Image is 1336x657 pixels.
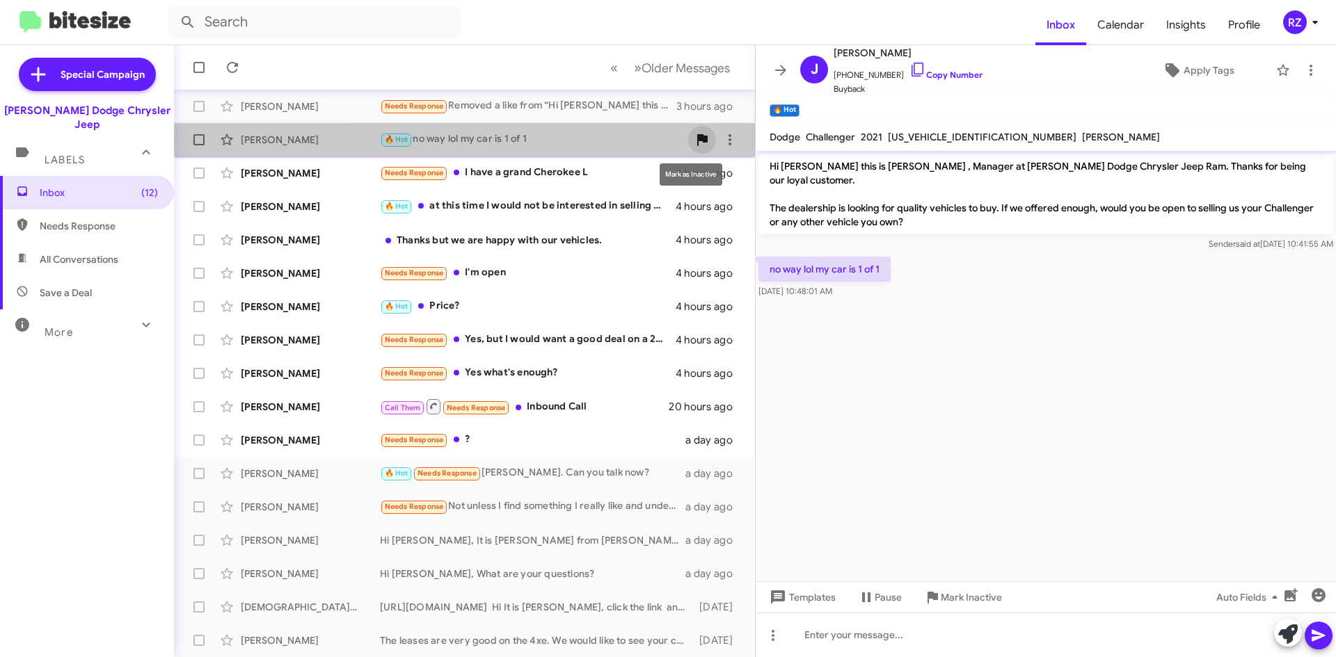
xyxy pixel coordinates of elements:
span: 🔥 Hot [385,202,408,211]
span: Needs Response [385,368,444,378]
span: More [45,326,73,339]
div: a day ago [685,533,744,547]
a: Special Campaign [19,58,156,91]
span: Older Messages [642,60,730,76]
span: Save a Deal [40,286,92,300]
span: Templates [767,585,836,610]
a: Insights [1155,5,1217,45]
a: Profile [1217,5,1271,45]
small: 🔥 Hot [770,104,800,117]
p: no way lol my car is 1 of 1 [758,257,891,282]
span: » [634,59,642,76]
span: Special Campaign [61,67,145,81]
div: Mark as Inactive [660,163,722,186]
div: a day ago [685,467,744,480]
div: [PERSON_NAME] [241,266,380,280]
div: Yes what's enough? [380,365,676,381]
div: 4 hours ago [676,233,744,247]
div: [DATE] [692,600,744,614]
button: RZ [1271,10,1321,34]
button: Previous [602,54,626,82]
div: a day ago [685,433,744,447]
div: [PERSON_NAME]. Can you talk now? [380,465,685,481]
div: I'm open [380,265,676,281]
span: (12) [141,186,158,200]
div: 4 hours ago [676,200,744,213]
div: [PERSON_NAME] [241,567,380,581]
span: Needs Response [417,469,477,478]
span: [PERSON_NAME] [1082,131,1160,143]
div: 4 hours ago [676,333,744,347]
div: [PERSON_NAME] [241,366,380,380]
input: Search [168,6,461,39]
div: [PERSON_NAME] [241,500,380,514]
a: Inbox [1035,5,1086,45]
div: [PERSON_NAME] [241,633,380,647]
div: Yes, but I would want a good deal on a 2025 2500 [380,332,676,348]
a: Calendar [1086,5,1155,45]
a: Copy Number [909,70,983,80]
div: [PERSON_NAME] [241,533,380,547]
span: J [811,58,818,81]
div: [PERSON_NAME] [241,233,380,247]
span: Inbox [40,186,158,200]
div: a day ago [685,567,744,581]
div: [DEMOGRAPHIC_DATA][PERSON_NAME] [241,600,380,614]
span: Pause [875,585,902,610]
button: Apply Tags [1127,58,1269,83]
p: Hi [PERSON_NAME] this is [PERSON_NAME] , Manager at [PERSON_NAME] Dodge Chrysler Jeep Ram. Thanks... [758,154,1333,234]
span: Needs Response [40,219,158,233]
div: RZ [1283,10,1307,34]
div: [PERSON_NAME] [241,200,380,213]
button: Auto Fields [1205,585,1294,610]
div: ? [380,432,685,448]
span: Needs Response [385,335,444,344]
span: Dodge [770,131,800,143]
button: Templates [756,585,847,610]
div: [PERSON_NAME] [241,166,380,180]
div: [URL][DOMAIN_NAME] Hi It is [PERSON_NAME], click the link and then let me know if you like this o... [380,600,692,614]
div: I have a grand Cherokee L [380,165,676,181]
span: « [610,59,618,76]
div: 4 hours ago [676,266,744,280]
span: Mark Inactive [941,585,1002,610]
span: Sender [DATE] 10:41:55 AM [1209,238,1333,249]
span: 2021 [861,131,882,143]
span: Needs Response [447,403,506,412]
div: at this time I would not be interested in selling my Durango [380,198,676,214]
span: 🔥 Hot [385,135,408,144]
span: All Conversations [40,252,118,266]
span: Apply Tags [1184,58,1234,83]
div: Inbound Call [380,398,669,415]
span: [PHONE_NUMBER] [834,61,983,82]
div: [PERSON_NAME] [241,467,380,480]
div: Removed a like from “Hi [PERSON_NAME] this is [PERSON_NAME] , Manager at [PERSON_NAME] Dodge Chry... [380,98,676,114]
span: Needs Response [385,102,444,111]
div: 4 hours ago [676,300,744,314]
button: Next [626,54,738,82]
div: [PERSON_NAME] [241,99,380,113]
div: [PERSON_NAME] [241,400,380,414]
span: [PERSON_NAME] [834,44,983,61]
div: [PERSON_NAME] [241,300,380,314]
div: [PERSON_NAME] [241,133,380,147]
div: [DATE] [692,633,744,647]
div: 4 hours ago [676,366,744,380]
div: The leases are very good on the 4xe. We would like to see your car to be precise. Your current le... [380,633,692,647]
span: Challenger [806,131,855,143]
div: Hi [PERSON_NAME], It is [PERSON_NAME] from [PERSON_NAME] on the Pacifica. Would you like to come ... [380,533,685,547]
span: 🔥 Hot [385,469,408,478]
div: Price? [380,298,676,314]
div: no way lol my car is 1 of 1 [380,131,688,147]
div: Not unless I find something I really like and understand my best case finance options. I don't tr... [380,498,685,514]
span: Needs Response [385,435,444,444]
span: Needs Response [385,502,444,511]
div: 20 hours ago [669,400,744,414]
div: [PERSON_NAME] [241,433,380,447]
span: Buyback [834,82,983,96]
span: said at [1236,238,1260,249]
span: [US_VEHICLE_IDENTIFICATION_NUMBER] [888,131,1076,143]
